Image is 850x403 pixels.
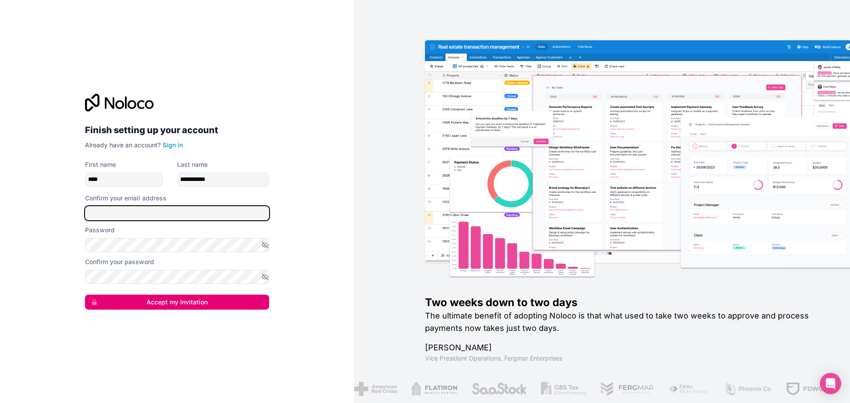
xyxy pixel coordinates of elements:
h1: [PERSON_NAME] [425,342,822,354]
img: /assets/flatiron-C8eUkumj.png [411,382,457,396]
img: /assets/fergmar-CudnrXN5.png [600,382,654,396]
span: Already have an account? [85,141,161,149]
label: Password [85,226,115,234]
img: /assets/saastock-C6Zbiodz.png [471,382,527,396]
input: family-name [177,173,269,187]
label: Last name [177,160,208,169]
button: Accept my invitation [85,295,269,310]
input: given-name [85,173,163,187]
div: Open Intercom Messenger [820,373,841,394]
label: First name [85,160,116,169]
label: Confirm your password [85,257,154,266]
a: Sign in [162,141,183,149]
input: Confirm password [85,270,269,284]
img: /assets/american-red-cross-BAupjrZR.png [354,382,397,396]
img: /assets/phoenix-BREaitsQ.png [724,382,772,396]
img: /assets/fiera-fwj2N5v4.png [668,382,710,396]
h2: Finish setting up your account [85,122,269,138]
h2: The ultimate benefit of adopting Noloco is that what used to take two weeks to approve and proces... [425,310,822,334]
h1: Two weeks down to two days [425,296,822,310]
img: /assets/gbstax-C-GtDUiK.png [541,382,586,396]
input: Password [85,238,269,252]
input: Email address [85,206,269,220]
label: Confirm your email address [85,194,166,203]
img: /assets/fdworks-Bi04fVtw.png [786,382,838,396]
h1: Vice President Operations , Fergmar Enterprises [425,354,822,363]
